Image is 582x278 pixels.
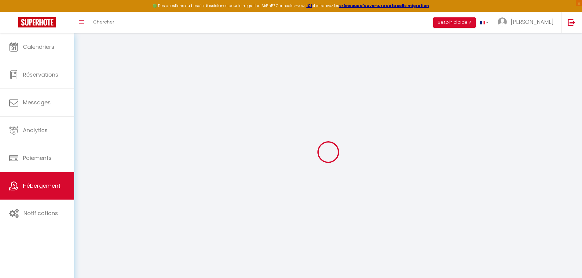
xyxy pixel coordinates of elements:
span: Calendriers [23,43,54,51]
img: Super Booking [18,17,56,27]
span: Messages [23,99,51,106]
img: logout [568,19,575,26]
a: ICI [306,3,312,8]
a: ... [PERSON_NAME] [493,12,561,33]
span: Réservations [23,71,58,78]
button: Ouvrir le widget de chat LiveChat [5,2,23,21]
a: créneaux d'ouverture de la salle migration [339,3,429,8]
span: Chercher [93,19,114,25]
span: Paiements [23,154,52,162]
span: Hébergement [23,182,60,190]
img: ... [498,17,507,27]
button: Besoin d'aide ? [433,17,476,28]
a: Chercher [89,12,119,33]
span: [PERSON_NAME] [511,18,554,26]
span: Notifications [24,209,58,217]
span: Analytics [23,126,48,134]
